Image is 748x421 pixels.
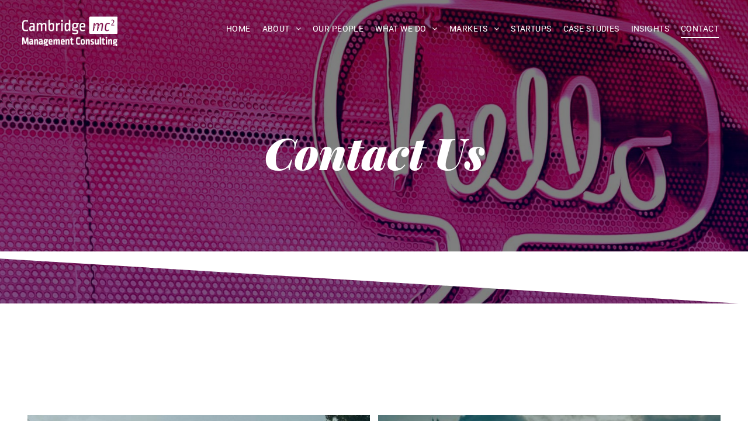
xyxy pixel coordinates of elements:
strong: Contact [264,123,424,181]
a: STARTUPS [505,20,557,38]
a: WHAT WE DO [369,20,444,38]
a: OUR PEOPLE [307,20,369,38]
a: INSIGHTS [625,20,675,38]
a: ABOUT [257,20,307,38]
a: CASE STUDIES [557,20,625,38]
strong: Us [434,123,484,181]
img: Go to Homepage [22,16,117,46]
a: HOME [220,20,257,38]
a: CONTACT [675,20,725,38]
a: MARKETS [444,20,505,38]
